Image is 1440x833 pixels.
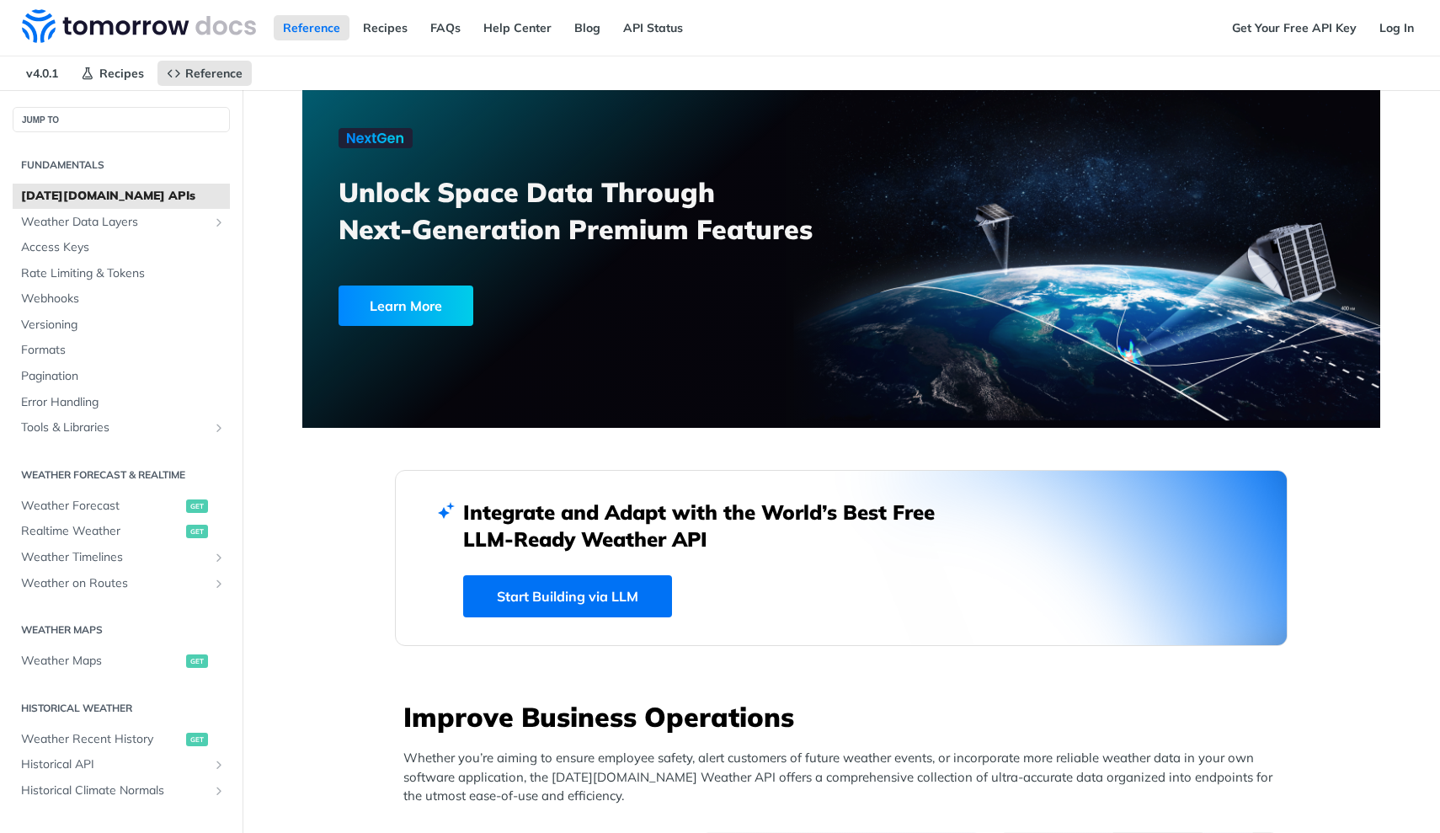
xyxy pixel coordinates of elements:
[21,731,182,748] span: Weather Recent History
[21,782,208,799] span: Historical Climate Normals
[22,9,256,43] img: Tomorrow.io Weather API Docs
[13,312,230,338] a: Versioning
[463,575,672,617] a: Start Building via LLM
[13,467,230,483] h2: Weather Forecast & realtime
[17,61,67,86] span: v4.0.1
[13,571,230,596] a: Weather on RoutesShow subpages for Weather on Routes
[13,390,230,415] a: Error Handling
[13,622,230,638] h2: Weather Maps
[21,265,226,282] span: Rate Limiting & Tokens
[13,415,230,441] a: Tools & LibrariesShow subpages for Tools & Libraries
[13,545,230,570] a: Weather TimelinesShow subpages for Weather Timelines
[21,317,226,334] span: Versioning
[186,525,208,538] span: get
[186,733,208,746] span: get
[212,421,226,435] button: Show subpages for Tools & Libraries
[13,338,230,363] a: Formats
[403,698,1288,735] h3: Improve Business Operations
[21,653,182,670] span: Weather Maps
[212,216,226,229] button: Show subpages for Weather Data Layers
[21,498,182,515] span: Weather Forecast
[185,66,243,81] span: Reference
[339,286,755,326] a: Learn More
[21,756,208,773] span: Historical API
[212,758,226,772] button: Show subpages for Historical API
[13,158,230,173] h2: Fundamentals
[421,15,470,40] a: FAQs
[21,523,182,540] span: Realtime Weather
[21,575,208,592] span: Weather on Routes
[21,419,208,436] span: Tools & Libraries
[212,551,226,564] button: Show subpages for Weather Timelines
[13,752,230,777] a: Historical APIShow subpages for Historical API
[21,368,226,385] span: Pagination
[13,701,230,716] h2: Historical Weather
[463,499,960,553] h2: Integrate and Adapt with the World’s Best Free LLM-Ready Weather API
[614,15,692,40] a: API Status
[13,261,230,286] a: Rate Limiting & Tokens
[13,778,230,804] a: Historical Climate NormalsShow subpages for Historical Climate Normals
[13,364,230,389] a: Pagination
[212,784,226,798] button: Show subpages for Historical Climate Normals
[1223,15,1366,40] a: Get Your Free API Key
[339,128,413,148] img: NextGen
[21,549,208,566] span: Weather Timelines
[21,214,208,231] span: Weather Data Layers
[354,15,417,40] a: Recipes
[339,286,473,326] div: Learn More
[474,15,561,40] a: Help Center
[186,499,208,513] span: get
[21,239,226,256] span: Access Keys
[13,210,230,235] a: Weather Data LayersShow subpages for Weather Data Layers
[13,727,230,752] a: Weather Recent Historyget
[212,577,226,590] button: Show subpages for Weather on Routes
[13,235,230,260] a: Access Keys
[13,107,230,132] button: JUMP TO
[13,286,230,312] a: Webhooks
[274,15,349,40] a: Reference
[21,394,226,411] span: Error Handling
[13,494,230,519] a: Weather Forecastget
[186,654,208,668] span: get
[13,519,230,544] a: Realtime Weatherget
[21,342,226,359] span: Formats
[21,291,226,307] span: Webhooks
[99,66,144,81] span: Recipes
[339,174,860,248] h3: Unlock Space Data Through Next-Generation Premium Features
[13,184,230,209] a: [DATE][DOMAIN_NAME] APIs
[72,61,153,86] a: Recipes
[13,649,230,674] a: Weather Mapsget
[21,188,226,205] span: [DATE][DOMAIN_NAME] APIs
[403,749,1288,806] p: Whether you’re aiming to ensure employee safety, alert customers of future weather events, or inc...
[565,15,610,40] a: Blog
[1370,15,1423,40] a: Log In
[157,61,252,86] a: Reference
